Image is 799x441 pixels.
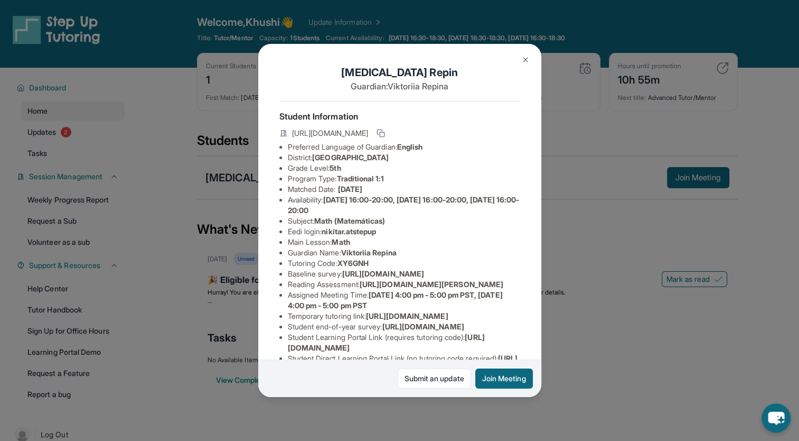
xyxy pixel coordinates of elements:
[366,311,448,320] span: [URL][DOMAIN_NAME]
[288,173,520,184] li: Program Type:
[341,248,397,257] span: Viktoriia Repina
[288,332,520,353] li: Student Learning Portal Link (requires tutoring code) :
[288,311,520,321] li: Temporary tutoring link :
[337,259,369,268] span: XY6GNH
[288,152,520,163] li: District:
[288,142,520,152] li: Preferred Language of Guardian:
[279,80,520,93] p: Guardian: Viktoriia Repina
[288,321,520,332] li: Student end-of-year survey :
[288,237,520,247] li: Main Lesson :
[398,369,471,389] a: Submit an update
[288,290,503,310] span: [DATE] 4:00 pm - 5:00 pm PST, [DATE] 4:00 pm - 5:00 pm PST
[288,195,520,216] li: Availability:
[312,153,389,162] span: [GEOGRAPHIC_DATA]
[314,216,385,225] span: Math (Matemáticas)
[382,322,464,331] span: [URL][DOMAIN_NAME]
[521,56,530,64] img: Close Icon
[332,237,350,246] span: Math
[338,185,362,194] span: [DATE]
[288,290,520,311] li: Assigned Meeting Time :
[374,127,387,140] button: Copy link
[288,195,520,215] span: [DATE] 16:00-20:00, [DATE] 16:00-20:00, [DATE] 16:00-20:00
[288,163,520,173] li: Grade Level:
[288,184,520,195] li: Matched Date:
[288,279,520,290] li: Reading Assessment :
[288,258,520,269] li: Tutoring Code :
[762,403,791,433] button: chat-button
[288,226,520,237] li: Eedi login :
[288,216,520,226] li: Subject :
[336,174,384,183] span: Traditional 1:1
[330,163,341,172] span: 5th
[288,269,520,279] li: Baseline survey :
[397,142,423,151] span: English
[292,128,368,139] span: [URL][DOMAIN_NAME]
[322,227,376,236] span: nikitar.atstepup
[475,369,533,389] button: Join Meeting
[360,280,503,289] span: [URL][DOMAIN_NAME][PERSON_NAME]
[342,269,424,278] span: [URL][DOMAIN_NAME]
[279,65,520,80] h1: [MEDICAL_DATA] Repin
[288,247,520,258] li: Guardian Name :
[279,110,520,123] h4: Student Information
[288,353,520,374] li: Student Direct Learning Portal Link (no tutoring code required) :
